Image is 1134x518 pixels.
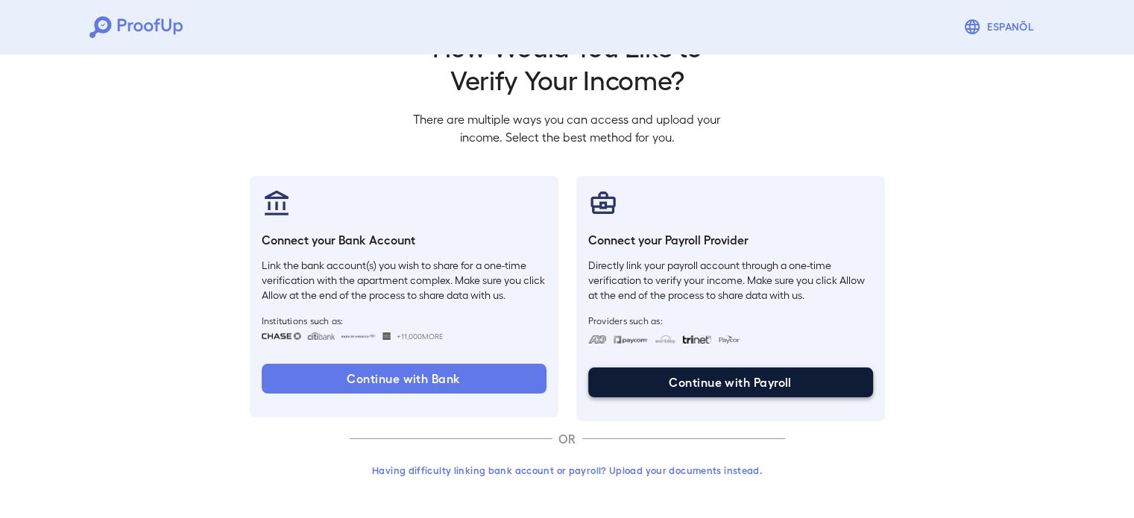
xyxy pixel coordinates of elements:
img: wellsfargo.svg [382,332,391,340]
img: trinet.svg [682,335,712,344]
button: Continue with Payroll [588,367,873,397]
p: Directly link your payroll account through a one-time verification to verify your income. Make su... [588,258,873,303]
p: Link the bank account(s) you wish to share for a one-time verification with the apartment complex... [262,258,546,303]
button: Espanõl [957,12,1045,42]
span: Providers such as: [588,315,873,326]
img: workday.svg [655,335,676,344]
img: chase.svg [262,332,301,340]
img: bankAccount.svg [262,188,292,218]
button: Continue with Bank [262,364,546,394]
h6: Connect your Payroll Provider [588,231,873,249]
p: There are multiple ways you can access and upload your income. Select the best method for you. [402,110,733,146]
img: payrollProvider.svg [588,188,618,218]
img: citibank.svg [307,332,336,340]
span: Institutions such as: [262,315,546,326]
img: paycom.svg [613,335,649,344]
img: paycon.svg [717,335,740,344]
span: +11,000 More [397,330,443,342]
h6: Connect your Bank Account [262,231,546,249]
img: bankOfAmerica.svg [341,332,377,340]
button: Having difficulty linking bank account or payroll? Upload your documents instead. [350,457,785,484]
h2: How Would You Like to Verify Your Income? [402,30,733,95]
p: OR [552,430,582,448]
img: adp.svg [588,335,607,344]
